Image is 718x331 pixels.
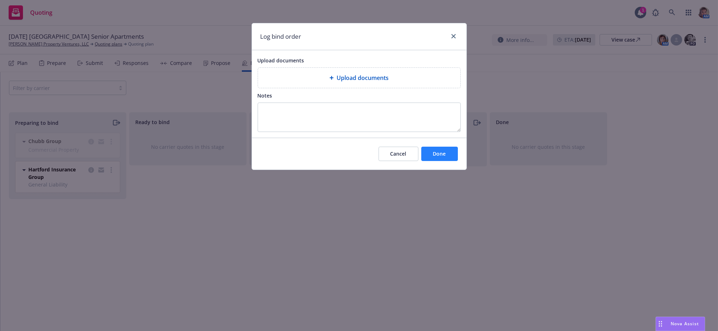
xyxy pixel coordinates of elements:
button: Done [421,147,458,161]
span: Upload documents [337,74,389,82]
div: Upload documents [258,67,461,88]
a: close [449,32,458,41]
span: Notes [258,92,272,99]
span: Nova Assist [671,321,699,327]
span: Cancel [390,150,407,157]
span: Upload documents [258,57,304,64]
button: Cancel [379,147,418,161]
button: Nova Assist [656,317,705,331]
div: Drag to move [656,317,665,331]
h1: Log bind order [261,32,301,41]
span: Done [433,150,446,157]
